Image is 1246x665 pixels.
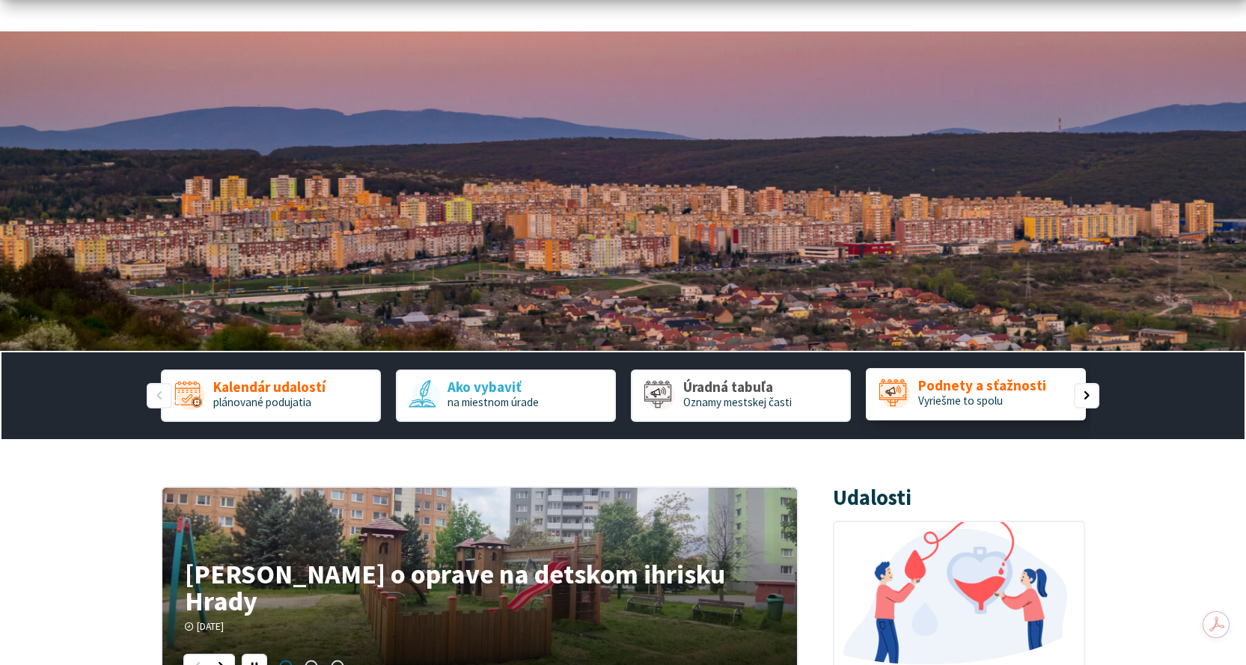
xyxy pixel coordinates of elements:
[396,370,616,422] a: Ako vybaviť na miestnom úrade
[833,486,911,509] h3: Udalosti
[918,393,1003,408] span: Vyriešme to spolu
[631,370,851,422] div: 3 / 5
[448,379,539,395] span: Ako vybaviť
[213,395,311,409] span: plánované podujatia
[1074,383,1099,408] div: Nasledujúci slajd
[683,379,792,395] span: Úradná tabuľa
[161,370,381,422] div: 1 / 5
[918,379,1046,394] span: Podnety a sťažnosti
[448,395,539,409] span: na miestnom úrade
[683,395,792,409] span: Oznamy mestskej časti
[147,383,172,408] div: Predošlý slajd
[631,370,851,422] a: Úradná tabuľa Oznamy mestskej časti
[197,620,224,633] span: [DATE]
[213,379,326,395] span: Kalendár udalostí
[161,370,381,422] a: Kalendár udalostí plánované podujatia
[396,370,616,422] div: 2 / 5
[866,368,1086,420] a: Podnety a sťažnosti Vyriešme to spolu
[185,560,774,614] h4: [PERSON_NAME] o oprave na detskom ihrisku Hrady
[866,370,1086,422] div: 4 / 5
